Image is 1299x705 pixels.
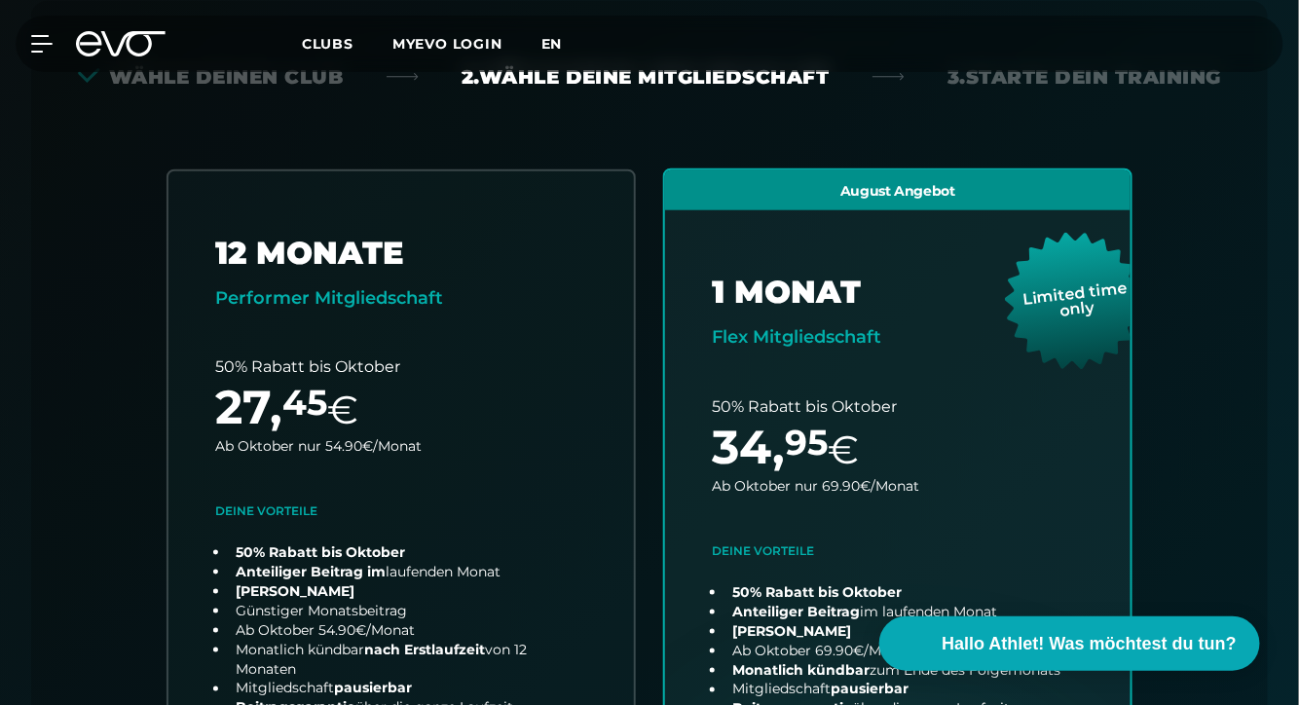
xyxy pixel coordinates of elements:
[392,35,502,53] a: MYEVO LOGIN
[302,35,353,53] span: Clubs
[942,631,1237,657] span: Hallo Athlet! Was möchtest du tun?
[541,35,563,53] span: en
[879,616,1260,671] button: Hallo Athlet! Was möchtest du tun?
[541,33,586,56] a: en
[302,34,392,53] a: Clubs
